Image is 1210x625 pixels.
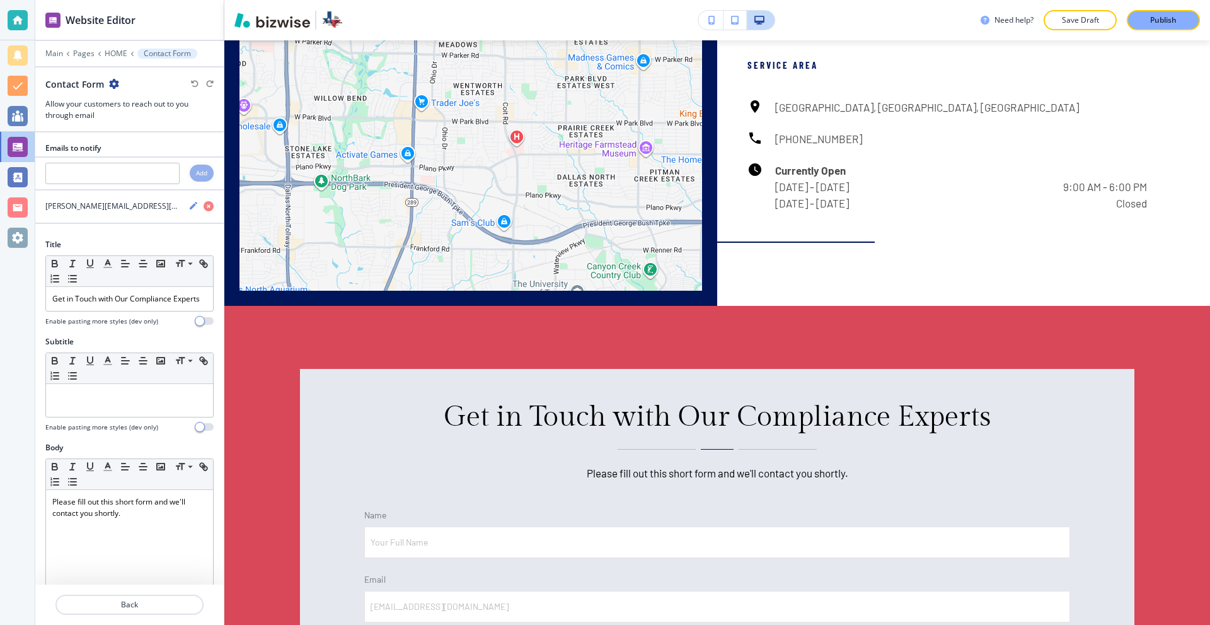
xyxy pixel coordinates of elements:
[1044,10,1117,30] button: Save Draft
[105,49,127,58] button: HOME
[775,178,849,195] h6: [DATE] - [DATE]
[747,131,862,147] a: [PHONE_NUMBER]
[45,143,101,154] h2: Emails to notify
[364,465,1070,481] p: Please fill out this short form and we'll contact you shortly.
[45,13,60,28] img: editor icon
[196,168,207,178] h4: Add
[775,131,862,147] h6: [PHONE_NUMBER]
[45,336,74,348] h2: Subtitle
[747,57,1147,73] p: Service Area
[234,13,310,28] img: Bizwise Logo
[73,49,95,58] button: Pages
[45,317,158,326] h4: Enable pasting more styles (dev only)
[321,10,343,30] img: Your Logo
[775,162,1147,178] h6: Currently Open
[45,98,214,121] h3: Allow your customers to reach out to you through email
[1127,10,1200,30] button: Publish
[45,423,158,432] h4: Enable pasting more styles (dev only)
[45,78,104,91] h2: Contact Form
[55,595,204,615] button: Back
[1063,178,1147,195] h6: 9:00 AM - 6:00 PM
[52,293,207,305] p: Get in Touch with Our Compliance Experts
[994,15,1034,26] h3: Need help?
[57,599,202,610] p: Back
[1116,195,1147,211] h6: Closed
[45,49,63,58] button: Main
[364,509,1070,522] p: Name
[144,49,191,58] p: Contact Form
[66,13,135,28] h2: Website Editor
[137,49,197,59] button: Contact Form
[35,190,224,224] button: [PERSON_NAME][EMAIL_ADDRESS][DOMAIN_NAME]
[45,201,178,212] h4: [PERSON_NAME][EMAIL_ADDRESS][DOMAIN_NAME]
[775,195,849,211] h6: [DATE] - [DATE]
[45,442,63,453] h2: Body
[364,573,1070,586] p: Email
[747,99,1079,115] a: [GEOGRAPHIC_DATA], [GEOGRAPHIC_DATA], [GEOGRAPHIC_DATA]
[52,496,207,519] p: Please fill out this short form and we'll contact you shortly.
[1060,15,1100,26] p: Save Draft
[1150,15,1177,26] p: Publish
[45,239,61,250] h2: Title
[364,400,1070,434] p: Get in Touch with Our Compliance Experts
[775,99,1079,115] h6: [GEOGRAPHIC_DATA], [GEOGRAPHIC_DATA], [GEOGRAPHIC_DATA]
